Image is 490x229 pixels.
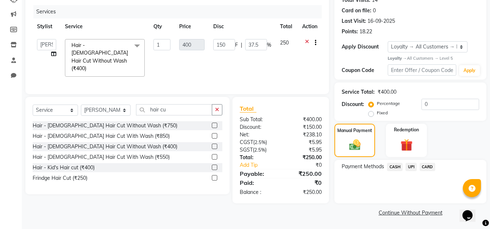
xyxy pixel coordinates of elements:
input: Enter Offer / Coupon Code [388,64,456,76]
a: Continue Without Payment [336,209,485,217]
span: Total [240,105,256,113]
div: ₹0 [289,161,328,169]
div: Paid: [234,178,281,187]
div: Sub Total: [234,116,281,123]
div: ₹250.00 [281,154,327,161]
div: Card on file: [342,7,371,14]
img: _cash.svg [346,138,364,151]
div: ₹5.95 [281,139,327,146]
div: ₹238.10 [281,131,327,139]
div: Points: [342,28,358,35]
span: CARD [420,163,435,171]
div: Service Total: [342,88,375,96]
span: F [235,41,238,49]
img: _gift.svg [397,137,416,152]
span: 250 [280,39,289,46]
div: ₹5.95 [281,146,327,154]
div: Discount: [234,123,281,131]
th: Stylist [33,18,61,35]
div: Coupon Code [342,67,387,74]
span: 2.5% [255,139,265,145]
label: Manual Payment [337,127,372,134]
label: Fixed [377,110,388,116]
div: Hair - [DEMOGRAPHIC_DATA] Hair Cut Without Wash (₹400) [33,143,177,150]
div: ₹150.00 [281,123,327,131]
span: Hair - [DEMOGRAPHIC_DATA] Hair Cut Without Wash (₹400) [71,42,128,72]
div: ( ) [234,146,281,154]
div: All Customers → Level 5 [388,55,479,62]
div: Net: [234,131,281,139]
a: x [86,65,90,72]
div: Hair - [DEMOGRAPHIC_DATA] Hair Cut Without Wash (₹750) [33,122,177,130]
div: ₹0 [281,178,327,187]
div: ₹250.00 [281,169,327,178]
span: % [267,41,271,49]
div: Hair - [DEMOGRAPHIC_DATA] Hair Cut With Wash (₹850) [33,132,170,140]
div: Last Visit: [342,17,366,25]
span: 2.5% [254,147,265,153]
span: Payment Methods [342,163,384,170]
div: 0 [373,7,376,14]
span: CASH [387,163,403,171]
div: Frindge Hair Cut (₹250) [33,174,87,182]
th: Service [61,18,149,35]
div: Hair - [DEMOGRAPHIC_DATA] Hair Cut With Wash (₹550) [33,153,170,161]
input: Search or Scan [136,104,212,115]
span: SGST [240,147,253,153]
th: Qty [149,18,175,35]
div: Services [33,5,327,18]
span: CGST [240,139,253,145]
div: Total: [234,154,281,161]
div: Apply Discount [342,43,387,51]
div: ₹400.00 [378,88,396,96]
div: Balance : [234,188,281,196]
div: ₹400.00 [281,116,327,123]
th: Total [276,18,298,35]
th: Price [175,18,209,35]
th: Action [298,18,322,35]
label: Redemption [394,127,419,133]
div: ( ) [234,139,281,146]
label: Percentage [377,100,400,107]
iframe: chat widget [460,200,483,222]
div: Payable: [234,169,281,178]
div: Discount: [342,101,364,108]
span: | [241,41,242,49]
th: Disc [209,18,276,35]
span: UPI [405,163,417,171]
div: 16-09-2025 [367,17,395,25]
a: Add Tip [234,161,288,169]
div: Hair - Kid's Hair cut (₹400) [33,164,95,171]
button: Apply [459,65,480,76]
strong: Loyalty → [388,56,407,61]
div: 18.22 [359,28,372,35]
div: ₹250.00 [281,188,327,196]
